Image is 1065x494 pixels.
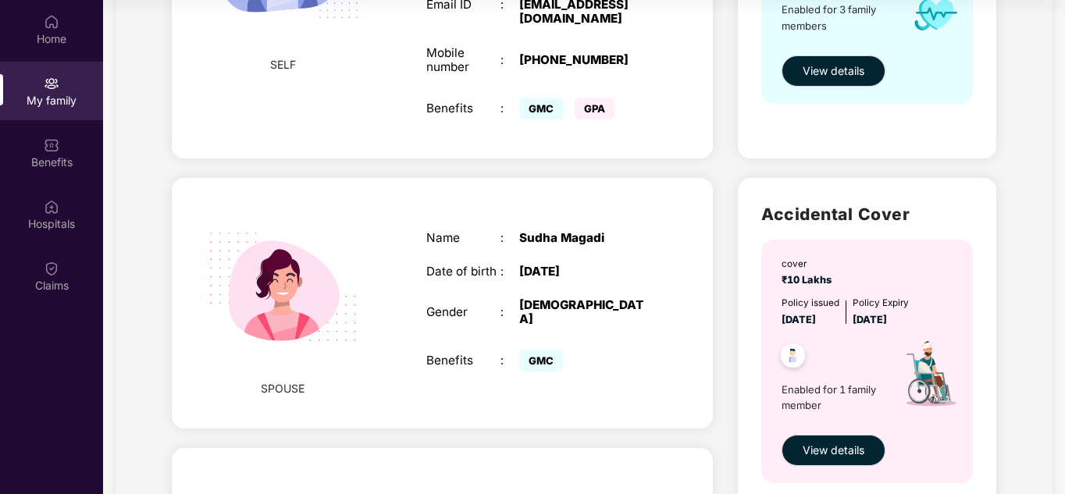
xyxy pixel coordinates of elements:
button: View details [782,55,885,87]
img: svg+xml;base64,PHN2ZyBpZD0iQmVuZWZpdHMiIHhtbG5zPSJodHRwOi8vd3d3LnczLm9yZy8yMDAwL3N2ZyIgd2lkdGg9Ij... [44,137,59,153]
button: View details [782,435,885,466]
span: ₹10 Lakhs [782,274,836,286]
div: Policy issued [782,296,839,311]
div: Gender [426,305,501,319]
div: [DEMOGRAPHIC_DATA] [519,298,650,326]
img: svg+xml;base64,PHN2ZyB3aWR0aD0iMjAiIGhlaWdodD0iMjAiIHZpZXdCb3g9IjAgMCAyMCAyMCIgZmlsbD0ibm9uZSIgeG... [44,76,59,91]
span: SPOUSE [261,380,305,397]
img: svg+xml;base64,PHN2ZyBpZD0iSG9tZSIgeG1sbnM9Imh0dHA6Ly93d3cudzMub3JnLzIwMDAvc3ZnIiB3aWR0aD0iMjAiIG... [44,14,59,30]
div: : [500,101,519,116]
span: GMC [519,98,563,119]
div: : [500,53,519,67]
div: Sudha Magadi [519,231,650,245]
span: GMC [519,350,563,371]
div: [DATE] [519,265,650,279]
span: View details [803,442,864,459]
span: GPA [575,98,614,119]
span: [DATE] [853,314,887,325]
div: Date of birth [426,265,501,279]
img: svg+xml;base64,PHN2ZyB4bWxucz0iaHR0cDovL3d3dy53My5vcmcvMjAwMC9zdmciIHdpZHRoPSIyMjQiIGhlaWdodD0iMT... [190,194,376,380]
img: icon [883,328,974,427]
span: SELF [270,56,296,73]
span: [DATE] [782,314,816,325]
div: [PHONE_NUMBER] [519,53,650,67]
span: View details [803,62,864,80]
div: Mobile number [426,46,501,74]
img: svg+xml;base64,PHN2ZyB4bWxucz0iaHR0cDovL3d3dy53My5vcmcvMjAwMC9zdmciIHdpZHRoPSI0OC45NDMiIGhlaWdodD... [774,339,812,377]
div: Benefits [426,354,501,368]
span: Enabled for 3 family members [782,2,883,34]
div: : [500,305,519,319]
div: : [500,231,519,245]
img: svg+xml;base64,PHN2ZyBpZD0iSG9zcGl0YWxzIiB4bWxucz0iaHR0cDovL3d3dy53My5vcmcvMjAwMC9zdmciIHdpZHRoPS... [44,199,59,215]
span: Enabled for 1 family member [782,382,883,414]
div: : [500,265,519,279]
h2: Accidental Cover [761,201,973,227]
div: Policy Expiry [853,296,909,311]
div: Benefits [426,101,501,116]
div: cover [782,257,836,272]
img: svg+xml;base64,PHN2ZyBpZD0iQ2xhaW0iIHhtbG5zPSJodHRwOi8vd3d3LnczLm9yZy8yMDAwL3N2ZyIgd2lkdGg9IjIwIi... [44,261,59,276]
div: Name [426,231,501,245]
div: : [500,354,519,368]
